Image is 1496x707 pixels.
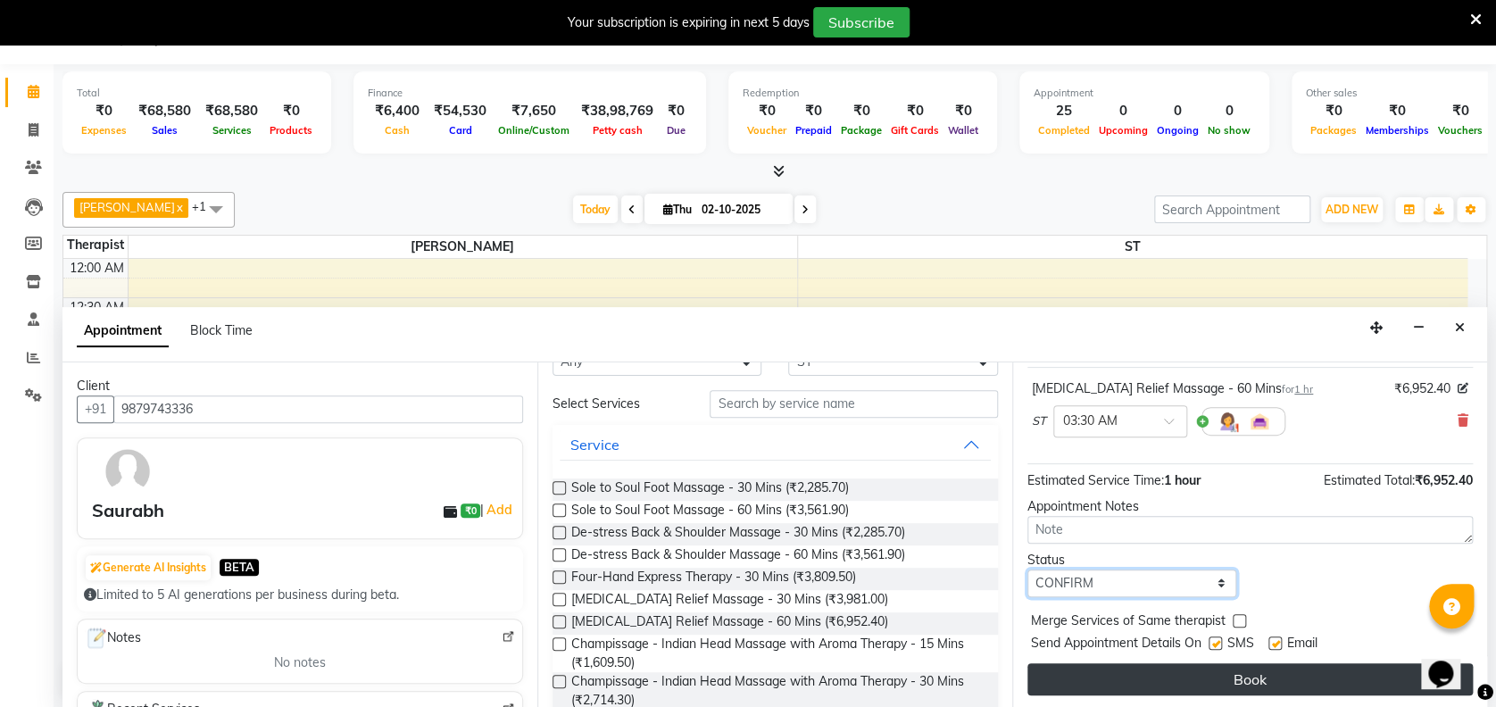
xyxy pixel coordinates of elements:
div: 0 [1203,101,1255,121]
span: ADD NEW [1326,203,1378,216]
div: ₹68,580 [198,101,265,121]
iframe: chat widget [1421,636,1478,689]
div: ₹0 [791,101,836,121]
div: ₹68,580 [131,101,198,121]
div: ₹0 [77,101,131,121]
img: avatar [102,445,154,497]
div: ₹0 [743,101,791,121]
div: ₹0 [1434,101,1487,121]
input: Search by service name [710,390,998,418]
span: Sole to Soul Foot Massage - 60 Mins (₹3,561.90) [571,501,849,523]
span: Block Time [190,322,253,338]
span: Sales [147,124,182,137]
span: 1 hour [1164,472,1201,488]
div: 12:00 AM [66,259,128,278]
div: 0 [1152,101,1203,121]
span: Estimated Total: [1324,472,1415,488]
div: Client [77,377,523,395]
div: 25 [1034,101,1094,121]
div: Therapist [63,236,128,254]
span: Products [265,124,317,137]
div: ₹7,650 [494,101,574,121]
span: Package [836,124,886,137]
input: Search by Name/Mobile/Email/Code [113,395,523,423]
div: Total [77,86,317,101]
span: Sole to Soul Foot Massage - 30 Mins (₹2,285.70) [571,478,849,501]
span: Appointment [77,315,169,347]
div: ₹0 [836,101,886,121]
button: Subscribe [813,7,910,37]
span: Completed [1034,124,1094,137]
span: No notes [274,653,326,672]
div: ₹54,530 [427,101,494,121]
span: Gift Cards [886,124,943,137]
span: [PERSON_NAME] [79,200,175,214]
span: Prepaid [791,124,836,137]
div: 0 [1094,101,1152,121]
a: Add [484,499,515,520]
span: Notes [85,627,141,650]
span: De-stress Back & Shoulder Massage - 60 Mins (₹3,561.90) [571,545,905,568]
span: Due [662,124,690,137]
a: x [175,200,183,214]
div: ₹0 [1361,101,1434,121]
div: ₹0 [265,101,317,121]
span: No show [1203,124,1255,137]
input: 2025-10-02 [696,196,785,223]
span: Memberships [1361,124,1434,137]
span: ST [1032,412,1046,430]
span: ST [798,236,1467,258]
div: Finance [368,86,692,101]
span: [PERSON_NAME] [129,236,798,258]
span: 1 hr [1294,383,1313,395]
span: Vouchers [1434,124,1487,137]
span: [MEDICAL_DATA] Relief Massage - 60 Mins (₹6,952.40) [571,612,888,635]
button: Generate AI Insights [86,555,211,580]
span: Services [208,124,256,137]
div: ₹0 [943,101,983,121]
i: Edit price [1458,383,1468,394]
div: ₹0 [661,101,692,121]
div: [MEDICAL_DATA] Relief Massage - 60 Mins [1032,379,1313,398]
div: Redemption [743,86,983,101]
button: +91 [77,395,114,423]
span: Cash [380,124,414,137]
span: | [480,499,515,520]
small: for [1282,383,1313,395]
span: BETA [220,559,259,576]
span: Expenses [77,124,131,137]
div: Status [1027,551,1236,570]
span: ₹6,952.40 [1394,379,1450,398]
span: Upcoming [1094,124,1152,137]
span: ₹6,952.40 [1415,472,1473,488]
span: De-stress Back & Shoulder Massage - 30 Mins (₹2,285.70) [571,523,905,545]
div: ₹6,400 [368,101,427,121]
span: Send Appointment Details On [1031,634,1201,656]
span: Ongoing [1152,124,1203,137]
div: ₹0 [1306,101,1361,121]
span: Estimated Service Time: [1027,472,1164,488]
span: Petty cash [588,124,647,137]
div: Service [570,434,619,455]
span: Thu [659,203,696,216]
button: Book [1027,663,1473,695]
img: Interior.png [1249,411,1270,432]
span: [MEDICAL_DATA] Relief Massage - 30 Mins (₹3,981.00) [571,590,888,612]
div: Limited to 5 AI generations per business during beta. [84,586,516,604]
div: Appointment Notes [1027,497,1473,516]
span: +1 [192,199,220,213]
span: Email [1287,634,1317,656]
span: Champissage - Indian Head Massage with Aroma Therapy - 15 Mins (₹1,609.50) [571,635,984,672]
span: Merge Services of Same therapist [1031,611,1226,634]
button: Service [560,428,991,461]
span: Packages [1306,124,1361,137]
div: Appointment [1034,86,1255,101]
div: Saurabh [92,497,164,524]
span: SMS [1227,634,1254,656]
button: ADD NEW [1321,197,1383,222]
span: Today [573,195,618,223]
div: Your subscription is expiring in next 5 days [568,13,810,32]
span: Online/Custom [494,124,574,137]
button: Close [1447,314,1473,342]
img: Hairdresser.png [1217,411,1238,432]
